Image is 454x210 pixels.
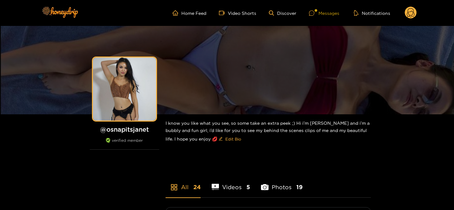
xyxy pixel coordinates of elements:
span: Edit Bio [225,136,241,142]
a: Video Shorts [219,10,256,16]
button: Notifications [352,10,392,16]
span: 19 [296,183,303,191]
span: appstore [170,183,178,191]
li: Photos [261,169,303,197]
div: verified member [90,138,159,150]
li: Videos [212,169,250,197]
span: 5 [246,183,250,191]
a: Discover [269,10,296,16]
span: video-camera [219,10,228,16]
span: 24 [193,183,201,191]
li: All [166,169,201,197]
h1: @ osnapitsjanet [90,125,159,133]
div: I know you like what you see, so some take an extra peek ;) Hi i’m [PERSON_NAME] and i’m a bubbly... [166,114,371,149]
a: Home Feed [173,10,206,16]
span: home [173,10,181,16]
span: edit [219,137,223,141]
button: editEdit Bio [217,134,242,144]
div: Messages [309,9,339,17]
